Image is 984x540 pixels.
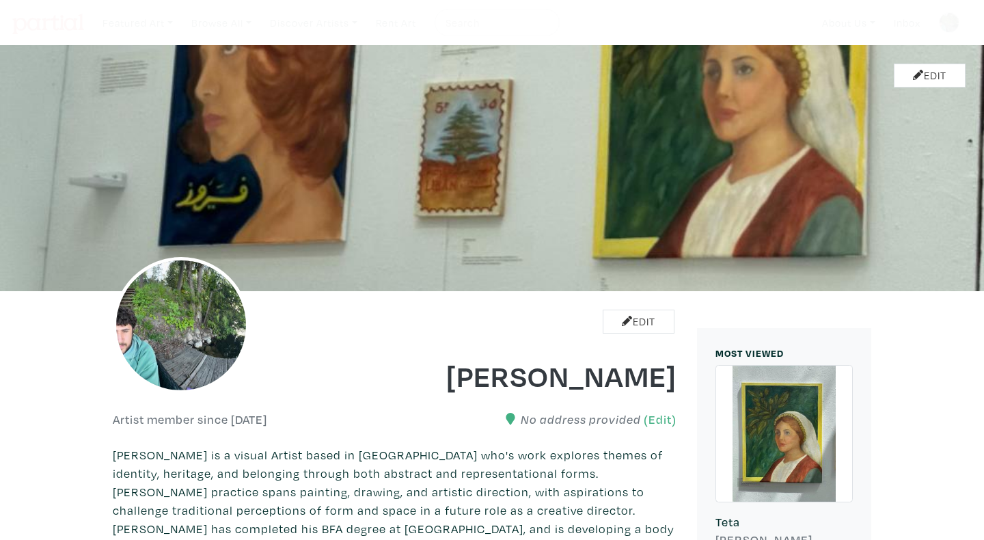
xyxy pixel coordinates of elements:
input: Search [444,14,547,31]
a: Rent Art [370,9,422,37]
h6: Teta [715,515,853,530]
img: phpThumb.php [113,257,249,394]
a: About Us [816,9,881,37]
img: phpThumb.php [939,12,959,33]
h6: Artist member since [DATE] [113,412,267,427]
a: Browse All [185,9,258,37]
em: No address provided [521,412,641,427]
a: (Edit) [644,412,676,427]
a: Discover Artists [264,9,364,37]
a: Edit [603,310,674,334]
a: Featured Art [96,9,179,37]
a: Edit [894,64,966,87]
a: Inbox [888,9,927,37]
small: MOST VIEWED [715,347,784,360]
h1: [PERSON_NAME] [405,357,677,394]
